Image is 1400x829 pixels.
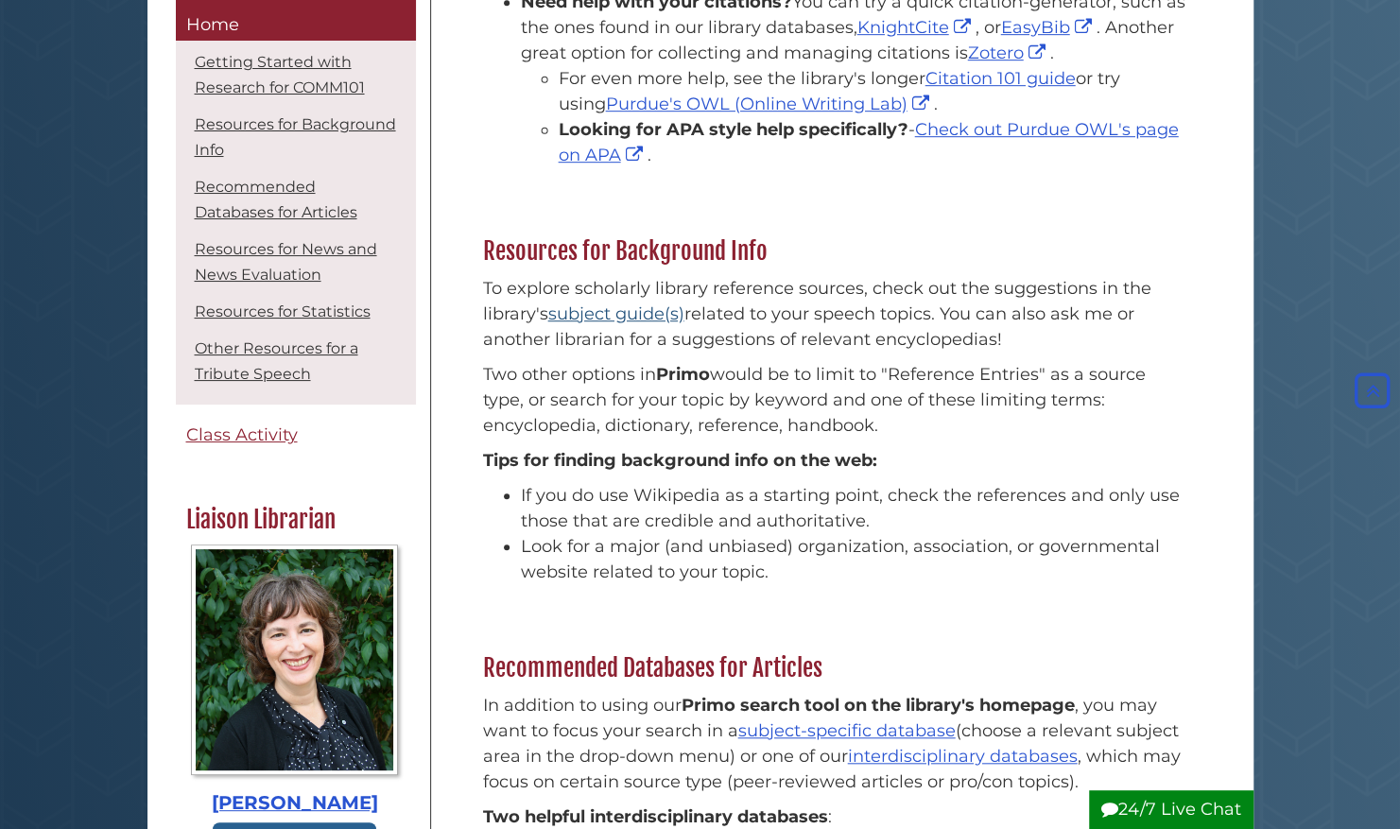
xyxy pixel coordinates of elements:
a: Class Activity [176,415,416,458]
h2: Liaison Librarian [177,505,413,535]
a: Citation 101 guide [925,68,1076,89]
a: Profile Photo [PERSON_NAME] [186,544,404,818]
a: Back to Top [1350,380,1395,401]
a: interdisciplinary databases [848,746,1078,767]
a: Check out Purdue OWL's page on APA [559,119,1179,165]
b: Primo search tool on the library's homepage [682,695,1075,716]
strong: Looking for APA style help specifically? [559,119,908,140]
strong: Tips for finding background info on the web: [483,450,877,471]
span: Home [186,14,239,35]
li: For even more help, see the library's longer or try using . [559,66,1187,117]
button: 24/7 Live Chat [1089,790,1253,829]
a: Resources for News and News Evaluation [195,241,377,285]
p: In addition to using our , you may want to focus your search in a (choose a relevant subject area... [483,693,1187,795]
a: Other Resources for a Tribute Speech [195,340,358,384]
a: subject guide(s) [548,303,684,324]
span: Class Activity [186,425,298,446]
h2: Resources for Background Info [474,236,1197,267]
a: Resources for Background Info [195,116,396,160]
a: Getting Started with Research for COMM101 [195,54,365,97]
a: KnightCite [857,17,976,38]
li: - . [559,117,1187,168]
li: Look for a major (and unbiased) organization, association, or governmental website related to you... [521,534,1187,585]
a: Zotero [968,43,1050,63]
img: Profile Photo [191,544,398,775]
a: Purdue's OWL (Online Writing Lab) [606,94,934,114]
strong: Two helpful interdisciplinary databases [483,806,828,827]
div: [PERSON_NAME] [186,789,404,818]
a: Recommended Databases for Articles [195,179,357,222]
strong: Primo [656,364,710,385]
a: subject-specific database [738,720,956,741]
li: If you do use Wikipedia as a starting point, check the references and only use those that are cre... [521,483,1187,534]
a: EasyBib [1001,17,1097,38]
p: To explore scholarly library reference sources, check out the suggestions in the library's relate... [483,276,1187,353]
a: Resources for Statistics [195,303,371,321]
p: Two other options in would be to limit to "Reference Entries" as a source type, or search for you... [483,362,1187,439]
h2: Recommended Databases for Articles [474,653,1197,683]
